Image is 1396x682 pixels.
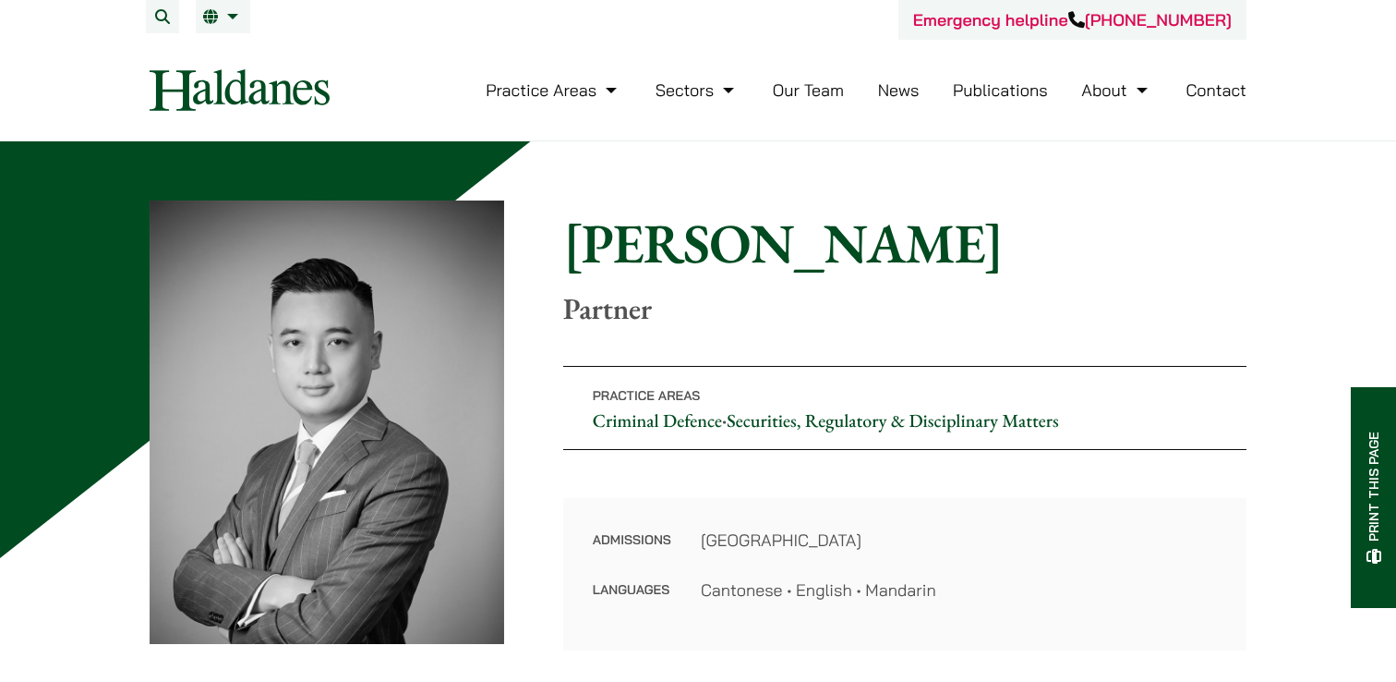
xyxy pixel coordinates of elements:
[563,210,1246,276] h1: [PERSON_NAME]
[1185,79,1246,101] a: Contact
[593,528,671,578] dt: Admissions
[593,387,701,404] span: Practice Areas
[773,79,844,101] a: Our Team
[701,528,1217,553] dd: [GEOGRAPHIC_DATA]
[913,9,1232,30] a: Emergency helpline[PHONE_NUMBER]
[563,291,1246,326] p: Partner
[656,79,739,101] a: Sectors
[203,9,243,24] a: EN
[1081,79,1151,101] a: About
[727,408,1058,432] a: Securities, Regulatory & Disciplinary Matters
[563,366,1246,450] p: •
[486,79,621,101] a: Practice Areas
[150,69,330,111] img: Logo of Haldanes
[878,79,920,101] a: News
[701,578,1217,603] dd: Cantonese • English • Mandarin
[953,79,1048,101] a: Publications
[593,578,671,603] dt: Languages
[593,408,722,432] a: Criminal Defence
